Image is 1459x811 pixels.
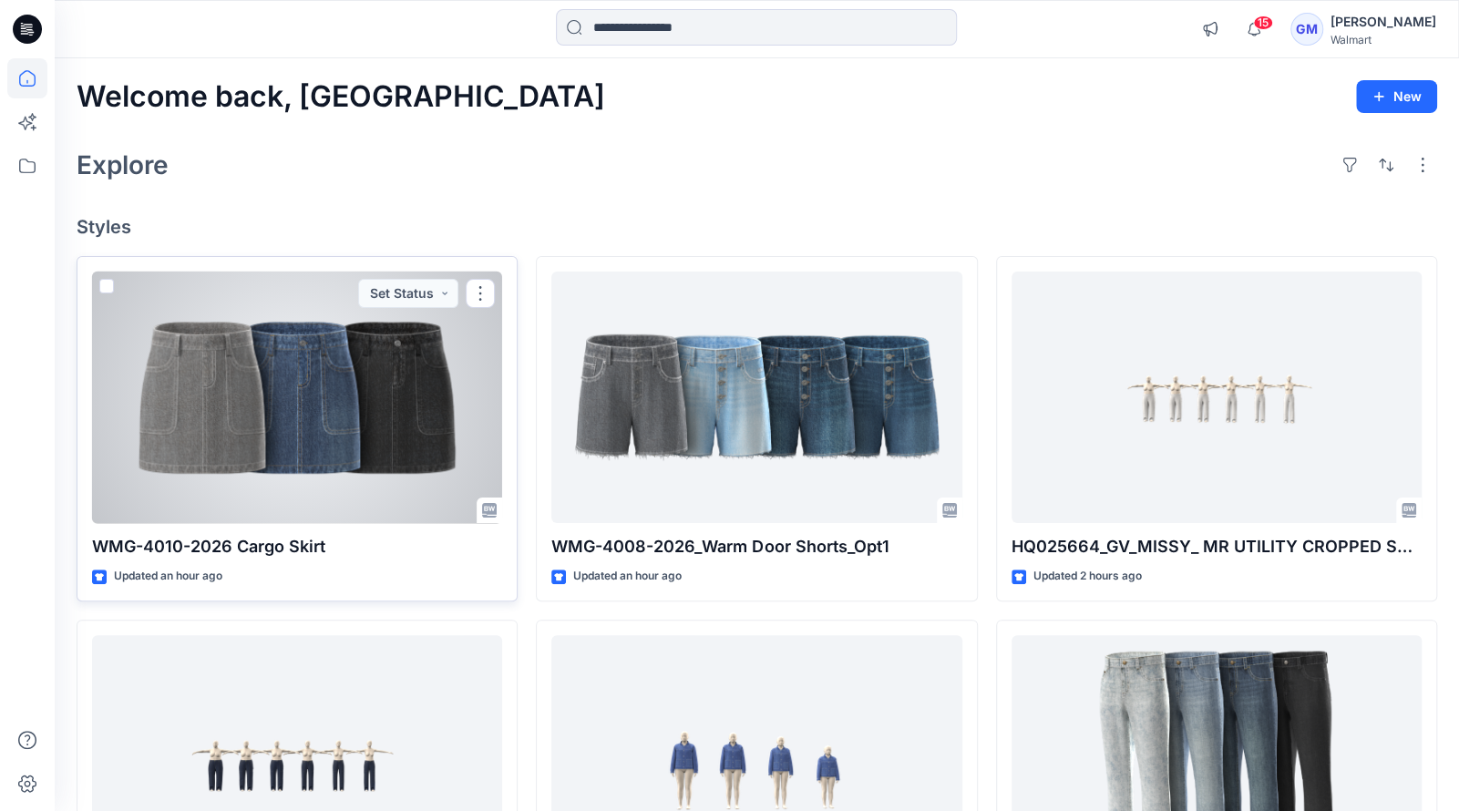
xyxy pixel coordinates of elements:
[1290,13,1323,46] div: GM
[92,272,502,524] a: WMG-4010-2026 Cargo Skirt
[1012,534,1422,559] p: HQ025664_GV_MISSY_ MR UTILITY CROPPED STRAIGHT LEG
[1012,272,1422,524] a: HQ025664_GV_MISSY_ MR UTILITY CROPPED STRAIGHT LEG
[77,150,169,180] h2: Explore
[1356,80,1437,113] button: New
[77,216,1437,238] h4: Styles
[573,567,682,586] p: Updated an hour ago
[1253,15,1273,30] span: 15
[77,80,605,114] h2: Welcome back, [GEOGRAPHIC_DATA]
[1033,567,1142,586] p: Updated 2 hours ago
[1331,33,1436,46] div: Walmart
[114,567,222,586] p: Updated an hour ago
[551,534,961,559] p: WMG-4008-2026_Warm Door Shorts_Opt1
[1331,11,1436,33] div: [PERSON_NAME]
[92,534,502,559] p: WMG-4010-2026 Cargo Skirt
[551,272,961,524] a: WMG-4008-2026_Warm Door Shorts_Opt1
